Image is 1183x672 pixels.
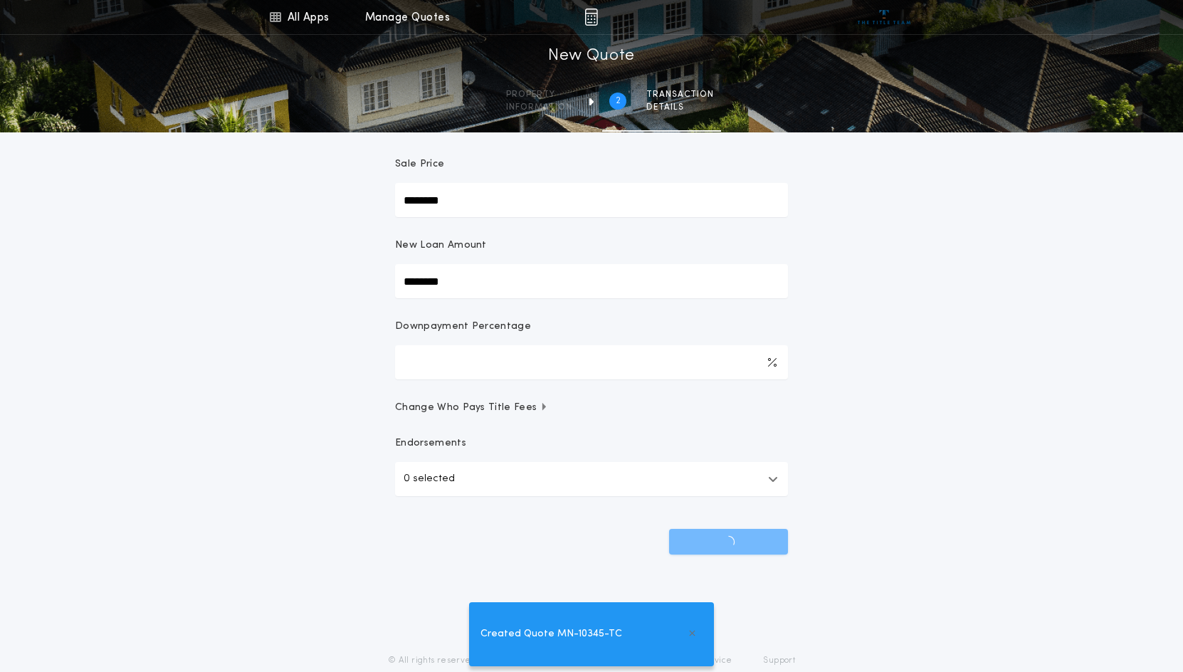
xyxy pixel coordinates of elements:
span: details [646,102,714,113]
p: 0 selected [404,471,455,488]
input: Sale Price [395,183,788,217]
span: information [506,102,572,113]
span: Transaction [646,89,714,100]
button: 0 selected [395,462,788,496]
button: Change Who Pays Title Fees [395,401,788,415]
span: Created Quote MN-10345-TC [480,626,622,642]
span: Change Who Pays Title Fees [395,401,548,415]
input: New Loan Amount [395,264,788,298]
p: Downpayment Percentage [395,320,531,334]
input: Downpayment Percentage [395,345,788,379]
p: New Loan Amount [395,238,487,253]
p: Sale Price [395,157,444,172]
span: Property [506,89,572,100]
h2: 2 [616,95,621,107]
h1: New Quote [548,45,635,68]
img: img [584,9,598,26]
img: vs-icon [858,10,911,24]
p: Endorsements [395,436,788,451]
